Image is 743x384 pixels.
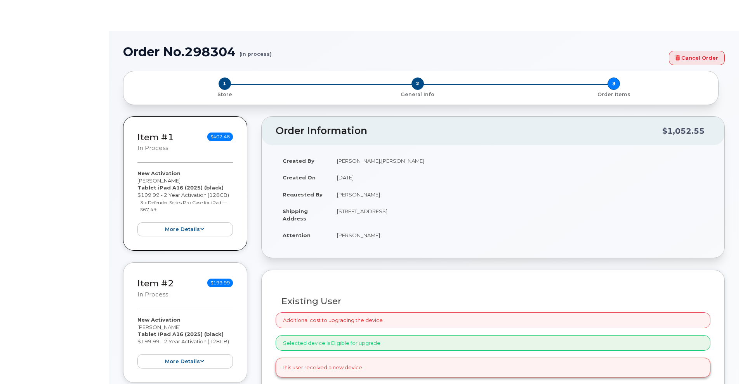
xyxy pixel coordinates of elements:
[240,45,272,57] small: (in process)
[137,291,168,298] small: in process
[283,191,323,198] strong: Requested By
[207,133,233,141] span: $402.46
[133,91,316,98] p: Store
[283,158,314,164] strong: Created By
[137,170,181,176] strong: New Activation
[137,132,174,143] a: Item #1
[330,169,710,186] td: [DATE]
[140,200,227,213] small: 3 x Defender Series Pro Case for iPad — $67.49
[219,77,231,90] span: 1
[123,45,665,59] h1: Order No.298304
[276,335,710,351] div: Selected device is Eligible for upgrade
[323,91,512,98] p: General Info
[283,232,311,238] strong: Attention
[137,331,224,337] strong: Tablet iPad A16 (2025) (black)
[330,227,710,244] td: [PERSON_NAME]
[130,90,319,98] a: 1 Store
[137,316,233,369] div: [PERSON_NAME] $199.99 - 2 Year Activation (128GB)
[137,317,181,323] strong: New Activation
[411,77,424,90] span: 2
[662,124,705,138] div: $1,052.55
[137,278,174,289] a: Item #2
[283,174,316,181] strong: Created On
[276,312,710,328] div: Additional cost to upgrading the device
[137,170,233,236] div: [PERSON_NAME] $199.99 - 2 Year Activation (128GB)
[276,358,710,377] div: This user received a new device
[276,126,662,136] h2: Order Information
[283,208,308,222] strong: Shipping Address
[137,222,233,237] button: more details
[137,354,233,369] button: more details
[137,145,168,152] small: in process
[281,296,705,306] h3: Existing User
[207,279,233,287] span: $199.99
[137,184,224,191] strong: Tablet iPad A16 (2025) (black)
[330,203,710,227] td: [STREET_ADDRESS]
[330,186,710,203] td: [PERSON_NAME]
[669,51,725,65] a: Cancel Order
[319,90,516,98] a: 2 General Info
[330,152,710,169] td: [PERSON_NAME].[PERSON_NAME]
